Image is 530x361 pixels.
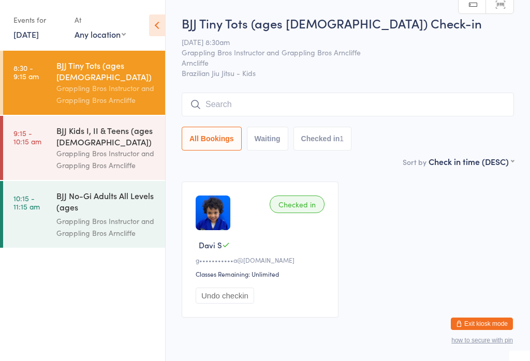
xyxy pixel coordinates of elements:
[13,64,39,80] time: 8:30 - 9:15 am
[56,125,156,147] div: BJJ Kids I, II & Teens (ages [DEMOGRAPHIC_DATA])
[429,156,514,167] div: Check in time (DESC)
[293,127,352,151] button: Checked in1
[182,127,242,151] button: All Bookings
[75,28,126,40] div: Any location
[56,82,156,106] div: Grappling Bros Instructor and Grappling Bros Arncliffe
[13,194,40,210] time: 10:15 - 11:15 am
[3,51,165,115] a: 8:30 -9:15 amBJJ Tiny Tots (ages [DEMOGRAPHIC_DATA])Grappling Bros Instructor and Grappling Bros ...
[182,93,514,116] input: Search
[340,134,344,143] div: 1
[56,215,156,239] div: Grappling Bros Instructor and Grappling Bros Arncliffe
[75,11,126,28] div: At
[182,14,514,32] h2: BJJ Tiny Tots (ages [DEMOGRAPHIC_DATA]) Check-in
[3,181,165,248] a: 10:15 -11:15 amBJJ No-Gi Adults All Levels (ages [DEMOGRAPHIC_DATA]+)Grappling Bros Instructor an...
[56,147,156,171] div: Grappling Bros Instructor and Grappling Bros Arncliffe
[451,318,513,330] button: Exit kiosk mode
[3,116,165,180] a: 9:15 -10:15 amBJJ Kids I, II & Teens (ages [DEMOGRAPHIC_DATA])Grappling Bros Instructor and Grapp...
[56,190,156,215] div: BJJ No-Gi Adults All Levels (ages [DEMOGRAPHIC_DATA]+)
[196,195,230,230] img: image1738233761.png
[403,157,426,167] label: Sort by
[270,195,325,213] div: Checked in
[182,47,498,57] span: Grappling Bros Instructor and Grappling Bros Arncliffe
[13,11,64,28] div: Events for
[196,269,328,278] div: Classes Remaining: Unlimited
[199,239,222,250] span: Davi S
[13,129,41,145] time: 9:15 - 10:15 am
[13,28,39,40] a: [DATE]
[182,57,498,68] span: Arncliffe
[56,59,156,82] div: BJJ Tiny Tots (ages [DEMOGRAPHIC_DATA])
[247,127,288,151] button: Waiting
[451,337,513,344] button: how to secure with pin
[196,288,254,304] button: Undo checkin
[196,255,328,264] div: g•••••••••••a@[DOMAIN_NAME]
[182,37,498,47] span: [DATE] 8:30am
[182,68,514,78] span: Brazilian Jiu Jitsu - Kids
